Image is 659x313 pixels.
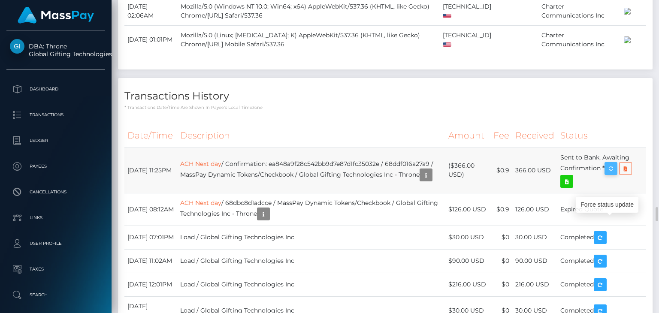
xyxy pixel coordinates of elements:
td: [DATE] 08:12AM [124,193,177,226]
td: Completed [557,249,646,273]
a: Transactions [6,104,105,126]
th: Fee [490,124,512,147]
p: Payees [10,160,102,173]
img: 200x100 [624,36,631,43]
td: [TECHNICAL_ID] [440,25,500,54]
a: Links [6,207,105,229]
td: $0 [490,226,512,249]
p: Transactions [10,108,102,121]
td: Expired Quote * [557,193,646,226]
img: us.png [443,42,451,47]
p: Links [10,211,102,224]
td: $90.00 USD [445,249,490,273]
td: [DATE] 01:01PM [124,25,178,54]
th: Date/Time [124,124,177,147]
td: Load / Global Gifting Technologies Inc [177,249,445,273]
td: ($366.00 USD) [445,147,490,193]
td: / 68dbc8d1adcce / MassPay Dynamic Tokens/Checkbook / Global Gifting Technologies Inc - Throne [177,193,445,226]
td: Load / Global Gifting Technologies Inc [177,273,445,296]
td: Completed [557,273,646,296]
td: $216.00 USD [445,273,490,296]
a: Ledger [6,130,105,151]
th: Status [557,124,646,147]
td: / Confirmation: ea848a9f28c542bb9d7e87d1fc35032e / 68ddf016a27a9 / MassPay Dynamic Tokens/Checkbo... [177,147,445,193]
th: Received [512,124,557,147]
a: Payees [6,156,105,177]
a: Taxes [6,259,105,280]
p: User Profile [10,237,102,250]
td: $30.00 USD [445,226,490,249]
td: 126.00 USD [512,193,557,226]
td: Load / Global Gifting Technologies Inc [177,226,445,249]
td: 30.00 USD [512,226,557,249]
span: DBA: Throne Global Gifting Technologies Inc [6,42,105,58]
td: $0 [490,249,512,273]
td: 90.00 USD [512,249,557,273]
td: $0.9 [490,193,512,226]
td: $126.00 USD [445,193,490,226]
p: Ledger [10,134,102,147]
td: 366.00 USD [512,147,557,193]
p: Cancellations [10,186,102,199]
p: Taxes [10,263,102,276]
a: User Profile [6,233,105,254]
td: Mozilla/5.0 (Linux; [MEDICAL_DATA]; K) AppleWebKit/537.36 (KHTML, like Gecko) Chrome/[URL] Mobile... [178,25,440,54]
p: * Transactions date/time are shown in payee's local timezone [124,104,646,111]
h4: Transactions History [124,89,646,104]
td: $0.9 [490,147,512,193]
td: Charter Communications Inc [538,25,621,54]
td: Completed [557,226,646,249]
a: Cancellations [6,181,105,203]
td: [DATE] 07:01PM [124,226,177,249]
a: Dashboard [6,78,105,100]
td: 216.00 USD [512,273,557,296]
td: [DATE] 11:02AM [124,249,177,273]
div: Force status update [576,197,638,213]
td: $0 [490,273,512,296]
img: us.png [443,14,451,18]
th: Amount [445,124,490,147]
td: Sent to Bank, Awaiting Confirmation * [557,147,646,193]
a: Search [6,284,105,306]
td: [DATE] 11:25PM [124,147,177,193]
p: Search [10,289,102,301]
img: 200x100 [624,8,631,15]
p: Dashboard [10,83,102,96]
img: MassPay Logo [18,7,94,24]
img: Global Gifting Technologies Inc [10,39,24,54]
td: [DATE] 12:01PM [124,273,177,296]
th: Description [177,124,445,147]
a: ACH Next day [180,160,221,168]
a: ACH Next day [180,199,221,207]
